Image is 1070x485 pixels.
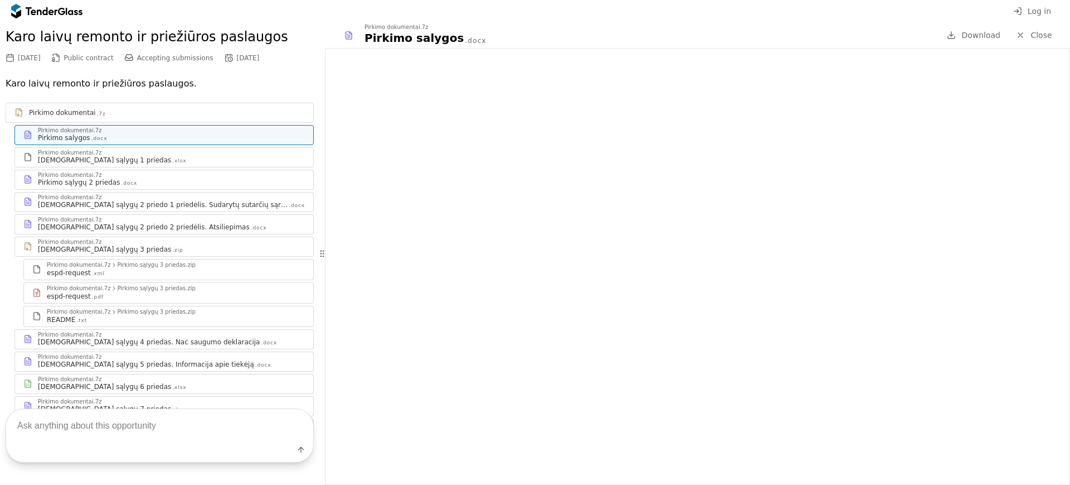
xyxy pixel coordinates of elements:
[97,111,106,118] div: .7z
[121,180,137,187] div: .docx
[38,133,90,142] div: Pirkimo salygos
[117,309,195,315] div: Pirkimo sąlygų 3 priedas.zip
[251,224,267,232] div: .docx
[38,332,101,338] div: Pirkimo dokumentai.7z
[91,135,108,142] div: .docx
[364,25,428,30] div: Pirkimo dokumentai.7z
[1028,7,1051,16] span: Log in
[38,150,101,156] div: Pirkimo dokumentai.7z
[64,54,114,62] span: Public contract
[465,36,486,46] div: .docx
[92,294,104,301] div: .pdf
[47,262,110,268] div: Pirkimo dokumentai.7z
[38,178,120,187] div: Pirkimo sąlygų 2 priedas
[14,125,314,145] a: Pirkimo dokumentai.7zPirkimo salygos.docx
[961,31,1000,40] span: Download
[14,352,314,372] a: Pirkimo dokumentai.7z[DEMOGRAPHIC_DATA] sąlygų 5 priedas. Informacija apie tiekėją.docx
[38,360,254,369] div: [DEMOGRAPHIC_DATA] sąlygų 5 priedas. Informacija apie tiekėją
[14,147,314,167] a: Pirkimo dokumentai.7z[DEMOGRAPHIC_DATA] sąlygų 1 priedas.xlsx
[1030,31,1052,40] span: Close
[364,30,464,46] div: Pirkimo salygos
[14,374,314,394] a: Pirkimo dokumentai.7z[DEMOGRAPHIC_DATA] sąlygų 6 priedas.xlsx
[47,268,91,277] div: espd-request
[14,329,314,349] a: Pirkimo dokumentai.7z[DEMOGRAPHIC_DATA] sąlygų 4 priedas. Nac saugumo deklaracija.docx
[47,286,110,291] div: Pirkimo dokumentai.7z
[117,262,195,268] div: Pirkimo sąlygų 3 priedas.zip
[137,54,213,62] span: Accepting submissions
[38,217,101,223] div: Pirkimo dokumentai.7z
[38,195,101,200] div: Pirkimo dokumentai.7z
[38,245,171,254] div: [DEMOGRAPHIC_DATA] sąlygų 3 priedas
[172,247,183,254] div: .zip
[6,76,314,92] p: Karo laivų remonto ir priežiūros paslaugos.
[76,317,87,324] div: .txt
[38,172,101,178] div: Pirkimo dokumentai.7z
[47,315,75,324] div: README
[47,309,110,315] div: Pirkimo dokumentai.7z
[14,192,314,212] a: Pirkimo dokumentai.7z[DEMOGRAPHIC_DATA] sąlygų 2 priedo 1 priedėlis. Sudarytų sutarčių sąrašas.docx
[23,259,314,280] a: Pirkimo dokumentai.7zPirkimo sąlygų 3 priedas.zipespd-request.xml
[14,214,314,234] a: Pirkimo dokumentai.7z[DEMOGRAPHIC_DATA] sąlygų 2 priedo 2 priedėlis. Atsiliepimas.docx
[237,54,260,62] div: [DATE]
[38,128,101,133] div: Pirkimo dokumentai.7z
[6,28,314,47] h2: Karo laivų remonto ir priežiūros paslaugos
[14,237,314,257] a: Pirkimo dokumentai.7z[DEMOGRAPHIC_DATA] sąlygų 3 priedas.zip
[1009,28,1059,42] a: Close
[14,170,314,190] a: Pirkimo dokumentai.7zPirkimo sąlygų 2 priedas.docx
[38,382,171,391] div: [DEMOGRAPHIC_DATA] sąlygų 6 priedas
[117,286,195,291] div: Pirkimo sąlygų 3 priedas.zip
[255,362,271,369] div: .docx
[38,377,101,382] div: Pirkimo dokumentai.7z
[38,200,288,209] div: [DEMOGRAPHIC_DATA] sąlygų 2 priedo 1 priedėlis. Sudarytų sutarčių sąrašas
[6,103,314,123] a: Pirkimo dokumentai.7z
[38,156,171,165] div: [DEMOGRAPHIC_DATA] sąlygų 1 priedas
[92,270,105,277] div: .xml
[23,306,314,327] a: Pirkimo dokumentai.7zPirkimo sąlygų 3 priedas.zipREADME.txt
[38,354,101,360] div: Pirkimo dokumentai.7z
[38,223,250,232] div: [DEMOGRAPHIC_DATA] sąlygų 2 priedo 2 priedėlis. Atsiliepimas
[47,292,91,301] div: espd-request
[1010,4,1054,18] button: Log in
[172,384,186,391] div: .xlsx
[29,108,96,117] div: Pirkimo dokumentai
[943,28,1004,42] a: Download
[172,157,186,165] div: .xlsx
[289,202,305,209] div: .docx
[18,54,41,62] div: [DATE]
[38,239,101,245] div: Pirkimo dokumentai.7z
[38,338,260,347] div: [DEMOGRAPHIC_DATA] sąlygų 4 priedas. Nac saugumo deklaracija
[261,339,277,347] div: .docx
[23,282,314,304] a: Pirkimo dokumentai.7zPirkimo sąlygų 3 priedas.zipespd-request.pdf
